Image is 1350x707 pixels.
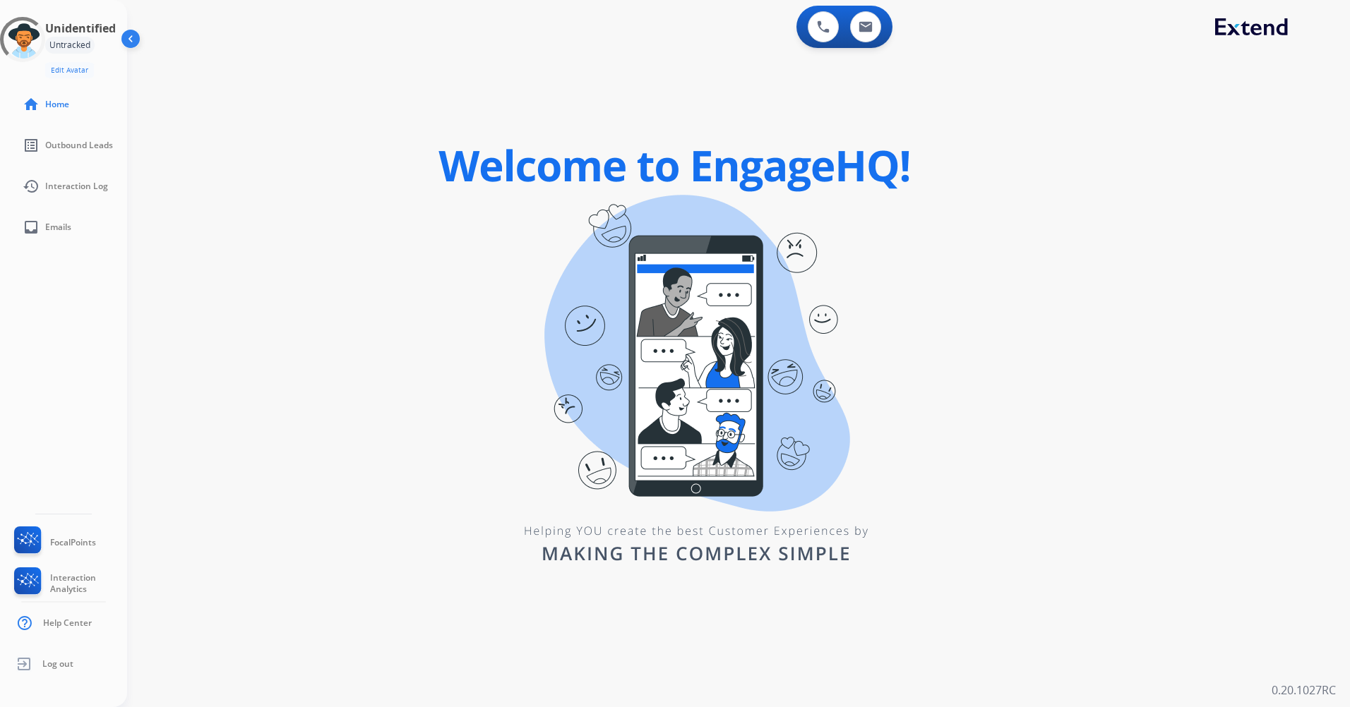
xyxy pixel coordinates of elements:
p: 0.20.1027RC [1272,682,1336,699]
mat-icon: list_alt [23,137,40,154]
span: Emails [45,222,71,233]
span: Outbound Leads [45,140,113,151]
h3: Unidentified [45,20,116,37]
mat-icon: home [23,96,40,113]
span: Log out [42,658,73,670]
span: Home [45,99,69,110]
div: Untracked [45,37,95,54]
span: Interaction Log [45,181,108,192]
span: FocalPoints [50,537,96,548]
a: Interaction Analytics [11,567,127,600]
span: Interaction Analytics [50,572,127,595]
mat-icon: inbox [23,219,40,236]
button: Edit Avatar [45,62,94,78]
a: FocalPoints [11,526,96,559]
mat-icon: history [23,178,40,195]
span: Help Center [43,617,92,629]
